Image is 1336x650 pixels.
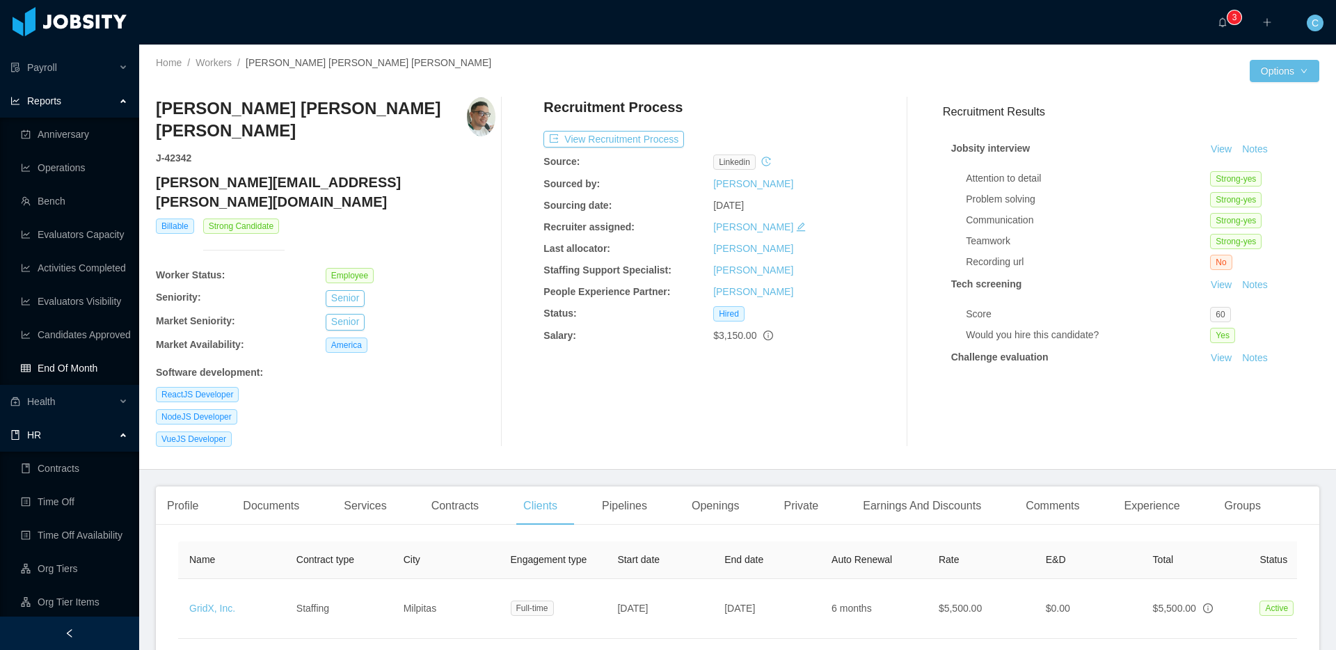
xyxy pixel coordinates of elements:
[951,351,1049,363] strong: Challenge evaluation
[543,131,684,148] button: icon: exportView Recruitment Process
[156,292,201,303] b: Seniority:
[724,603,755,614] span: [DATE]
[617,603,648,614] span: [DATE]
[543,286,670,297] b: People Experience Partner:
[156,97,467,143] h3: [PERSON_NAME] [PERSON_NAME] [PERSON_NAME]
[713,154,756,170] span: linkedin
[326,338,367,353] span: America
[724,554,763,565] span: End date
[27,396,55,407] span: Health
[156,367,263,378] b: Software development :
[832,554,892,565] span: Auto Renewal
[326,290,365,307] button: Senior
[713,264,793,276] a: [PERSON_NAME]
[467,97,495,136] img: 78378fac-ebc3-492b-be87-e9115189ff5d_6891313328f5b-400w.png
[1113,486,1191,525] div: Experience
[392,579,500,639] td: Milpitas
[156,387,239,402] span: ReactJS Developer
[196,57,232,68] a: Workers
[1236,141,1273,158] button: Notes
[713,221,793,232] a: [PERSON_NAME]
[156,219,194,234] span: Billable
[156,57,182,68] a: Home
[156,173,495,212] h4: [PERSON_NAME][EMAIL_ADDRESS][PERSON_NAME][DOMAIN_NAME]
[713,330,756,341] span: $3,150.00
[156,339,244,350] b: Market Availability:
[203,219,279,234] span: Strong Candidate
[21,187,128,215] a: icon: teamBench
[1262,17,1272,27] i: icon: plus
[543,156,580,167] b: Source:
[511,554,587,565] span: Engagement type
[1015,486,1090,525] div: Comments
[713,200,744,211] span: [DATE]
[156,486,209,525] div: Profile
[511,601,554,616] span: Full-time
[1236,350,1273,367] button: Notes
[1250,60,1319,82] button: Optionsicon: down
[1210,328,1235,343] span: Yes
[543,200,612,211] b: Sourcing date:
[21,321,128,349] a: icon: line-chartCandidates Approved
[1236,277,1273,294] button: Notes
[27,62,57,73] span: Payroll
[1312,15,1319,31] span: C
[763,331,773,340] span: info-circle
[1210,192,1262,207] span: Strong-yes
[543,178,600,189] b: Sourced by:
[966,328,1210,342] div: Would you hire this candidate?
[1206,352,1236,363] a: View
[617,554,660,565] span: Start date
[543,134,684,145] a: icon: exportView Recruitment Process
[246,57,491,68] span: [PERSON_NAME] [PERSON_NAME] [PERSON_NAME]
[543,243,610,254] b: Last allocator:
[326,268,374,283] span: Employee
[966,234,1210,248] div: Teamwork
[1210,255,1232,270] span: No
[21,154,128,182] a: icon: line-chartOperations
[21,555,128,582] a: icon: apartmentOrg Tiers
[21,488,128,516] a: icon: profileTime Off
[296,554,354,565] span: Contract type
[713,286,793,297] a: [PERSON_NAME]
[761,157,771,166] i: icon: history
[543,221,635,232] b: Recruiter assigned:
[820,579,928,639] td: 6 months
[939,554,960,565] span: Rate
[713,306,745,322] span: Hired
[187,57,190,68] span: /
[1206,279,1236,290] a: View
[713,178,793,189] a: [PERSON_NAME]
[156,315,235,326] b: Market Seniority:
[1214,486,1272,525] div: Groups
[156,409,237,425] span: NodeJS Developer
[543,330,576,341] b: Salary:
[296,603,329,614] span: Staffing
[27,429,41,441] span: HR
[1203,603,1213,613] span: info-circle
[1153,603,1196,614] span: $5,500.00
[189,554,215,565] span: Name
[156,269,225,280] b: Worker Status:
[10,63,20,72] i: icon: file-protect
[21,454,128,482] a: icon: bookContracts
[591,486,658,525] div: Pipelines
[21,588,128,616] a: icon: apartmentOrg Tier Items
[543,264,671,276] b: Staffing Support Specialist:
[10,397,20,406] i: icon: medicine-box
[966,307,1210,322] div: Score
[772,486,829,525] div: Private
[1210,307,1230,322] span: 60
[237,57,240,68] span: /
[1046,554,1066,565] span: E&D
[1046,603,1070,614] span: $0.00
[156,431,232,447] span: VueJS Developer
[10,430,20,440] i: icon: book
[951,143,1031,154] strong: Jobsity interview
[928,579,1035,639] td: $5,500.00
[21,120,128,148] a: icon: carry-outAnniversary
[189,603,235,614] a: GridX, Inc.
[852,486,992,525] div: Earnings And Discounts
[951,278,1022,290] strong: Tech screening
[1259,554,1287,565] span: Status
